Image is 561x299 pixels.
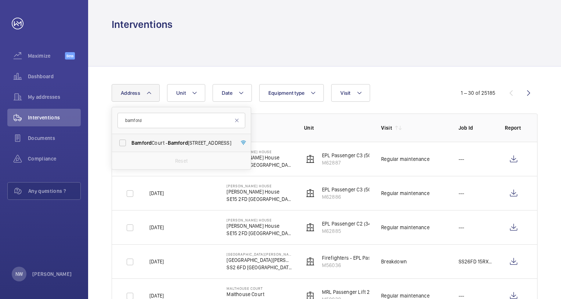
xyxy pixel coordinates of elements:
p: NW [15,270,23,278]
span: Any questions ? [28,187,80,195]
p: SE15 2FD [GEOGRAPHIC_DATA] [227,230,292,237]
p: Malthouse Court [227,286,292,291]
p: [GEOGRAPHIC_DATA][PERSON_NAME] [227,252,292,256]
img: elevator.svg [306,223,315,232]
p: [DATE] [149,258,164,265]
span: Beta [65,52,75,60]
button: Date [213,84,252,102]
p: EPL Passenger C3 (50-62) R/h [322,152,390,159]
p: MRL Passenger Lift 2 R/H [322,288,379,296]
p: [PERSON_NAME] House [227,184,292,188]
p: Address [227,124,292,132]
div: Regular maintenance [381,224,429,231]
p: Firefighters - EPL Passenger Lift No 1 [322,254,406,262]
h1: Interventions [112,18,173,31]
div: Breakdown [381,258,407,265]
p: SS26FD 15RXW08/KT [459,258,493,265]
span: Address [121,90,140,96]
p: --- [459,155,464,163]
p: --- [459,224,464,231]
div: Regular maintenance [381,155,429,163]
p: [PERSON_NAME] House [227,222,292,230]
span: Visit [340,90,350,96]
span: Bamford [168,140,188,146]
span: Unit [176,90,186,96]
p: Reset [175,157,188,165]
p: Report [505,124,522,132]
p: M56036 [322,262,406,269]
span: Interventions [28,114,81,121]
p: [PERSON_NAME] House [227,149,292,154]
p: M62887 [322,159,390,166]
p: [GEOGRAPHIC_DATA][PERSON_NAME] [227,256,292,264]
p: --- [459,190,464,197]
p: [PERSON_NAME] House [227,154,292,161]
input: Search by address [117,113,245,128]
span: My addresses [28,93,81,101]
span: Documents [28,134,81,142]
p: EPL Passenger C2 (34-49) [322,220,381,227]
span: Bamford [131,140,152,146]
p: M62886 [322,193,390,201]
p: Job Id [459,124,493,132]
div: Regular maintenance [381,190,429,197]
button: Address [112,84,160,102]
span: Dashboard [28,73,81,80]
img: elevator.svg [306,257,315,266]
img: elevator.svg [306,155,315,163]
span: Maximize [28,52,65,60]
div: 1 – 30 of 25185 [461,89,495,97]
p: [PERSON_NAME] House [227,188,292,195]
span: Date [222,90,232,96]
span: Equipment type [268,90,305,96]
span: Court - [STREET_ADDRESS] [131,139,232,147]
p: SS2 6FD [GEOGRAPHIC_DATA] [227,264,292,271]
p: Unit [304,124,369,132]
p: [DATE] [149,224,164,231]
p: SE15 2FD [GEOGRAPHIC_DATA] [227,161,292,169]
button: Unit [167,84,205,102]
p: Visit [381,124,392,132]
p: EPL Passenger C3 (50-62) L/h [322,186,390,193]
button: Equipment type [259,84,324,102]
span: Compliance [28,155,81,162]
p: Malthouse Court [227,291,292,298]
p: SE15 2FD [GEOGRAPHIC_DATA] [227,195,292,203]
img: elevator.svg [306,189,315,198]
p: M62885 [322,227,381,235]
p: [DATE] [149,190,164,197]
p: [PERSON_NAME] [32,270,72,278]
button: Visit [331,84,370,102]
p: [PERSON_NAME] House [227,218,292,222]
